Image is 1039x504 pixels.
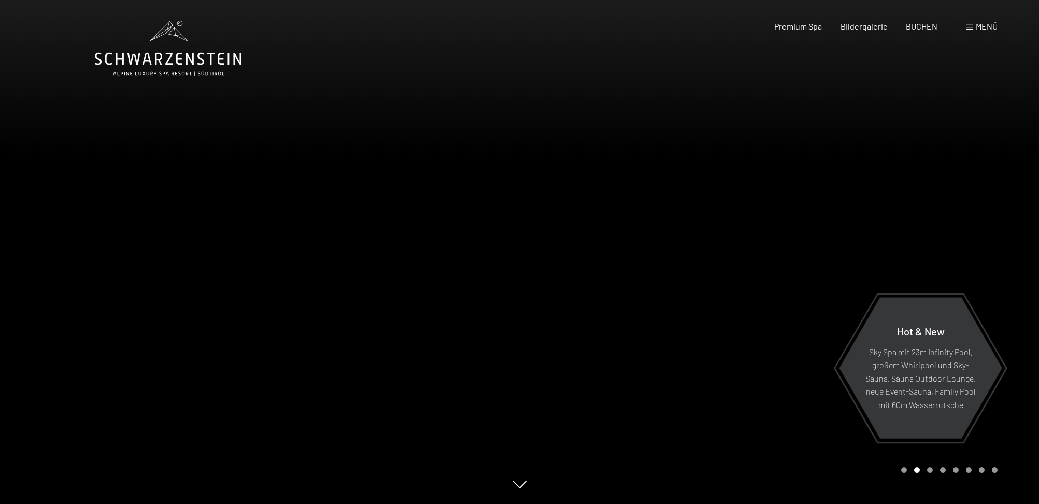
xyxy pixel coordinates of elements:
[906,21,937,31] a: BUCHEN
[966,467,972,473] div: Carousel Page 6
[976,21,998,31] span: Menü
[898,467,998,473] div: Carousel Pagination
[901,467,907,473] div: Carousel Page 1
[897,325,945,337] span: Hot & New
[774,21,822,31] a: Premium Spa
[838,297,1003,439] a: Hot & New Sky Spa mit 23m Infinity Pool, großem Whirlpool und Sky-Sauna, Sauna Outdoor Lounge, ne...
[914,467,920,473] div: Carousel Page 2 (Current Slide)
[953,467,959,473] div: Carousel Page 5
[992,467,998,473] div: Carousel Page 8
[927,467,933,473] div: Carousel Page 3
[979,467,985,473] div: Carousel Page 7
[841,21,888,31] a: Bildergalerie
[940,467,946,473] div: Carousel Page 4
[864,345,977,411] p: Sky Spa mit 23m Infinity Pool, großem Whirlpool und Sky-Sauna, Sauna Outdoor Lounge, neue Event-S...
